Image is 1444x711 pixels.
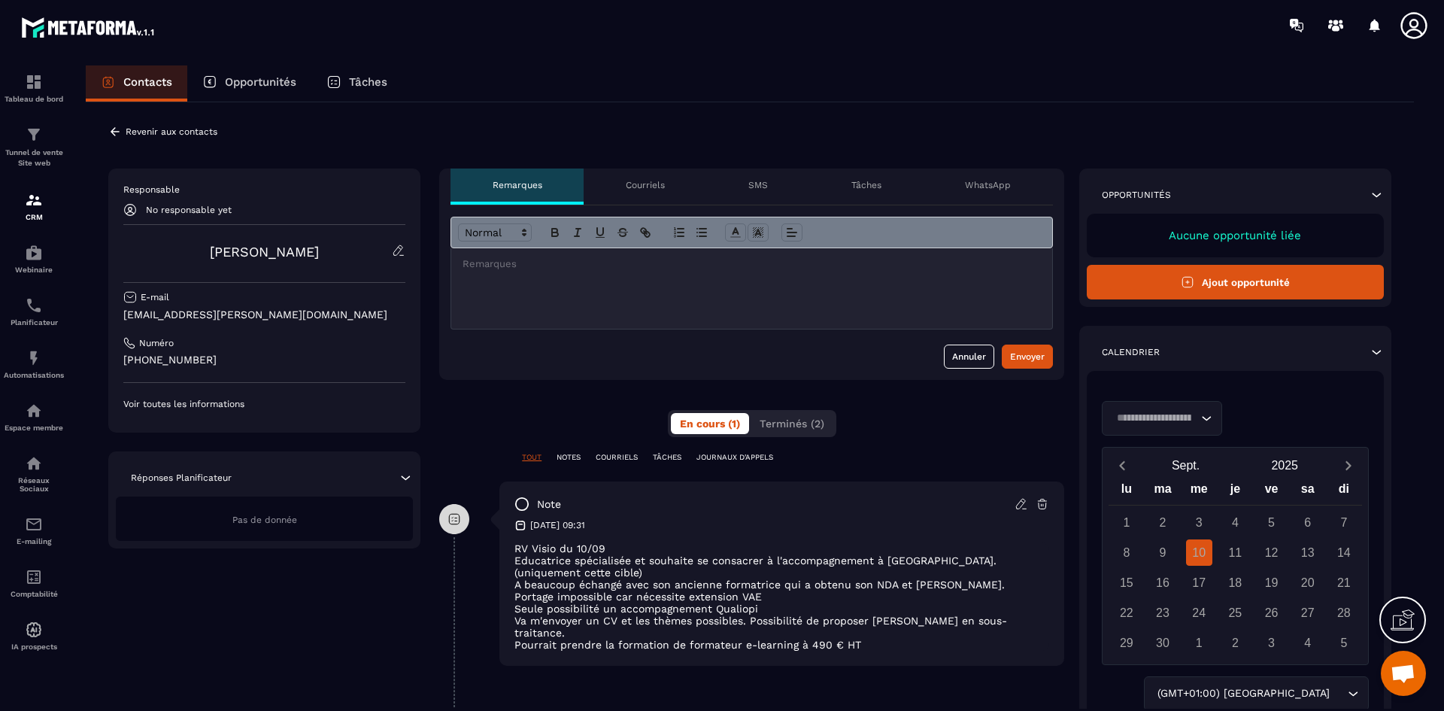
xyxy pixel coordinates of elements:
p: Va m'envoyer un CV et les thèmes possibles. Possibilité de proposer [PERSON_NAME] en sous-traitance. [514,615,1049,639]
a: accountantaccountantComptabilité [4,557,64,609]
p: Planificateur [4,318,64,327]
div: Search for option [1102,401,1222,436]
div: 13 [1294,539,1321,566]
div: 8 [1113,539,1139,566]
a: Tâches [311,65,402,102]
div: 2 [1150,509,1176,536]
p: Voir toutes les informations [123,398,405,410]
p: SMS [748,179,768,191]
span: (GMT+01:00) [GEOGRAPHIC_DATA] [1154,685,1333,702]
p: WhatsApp [965,179,1011,191]
p: [DATE] 09:31 [530,519,585,531]
p: No responsable yet [146,205,232,215]
div: 27 [1294,600,1321,626]
div: di [1326,479,1362,505]
div: 4 [1294,630,1321,656]
button: Envoyer [1002,345,1053,369]
img: accountant [25,568,43,586]
div: 2 [1222,630,1248,656]
a: emailemailE-mailing [4,504,64,557]
p: Tunnel de vente Site web [4,147,64,169]
p: [PHONE_NUMBER] [123,353,405,367]
div: 1 [1186,630,1212,656]
div: ve [1253,479,1289,505]
a: Contacts [86,65,187,102]
img: logo [21,14,156,41]
input: Search for option [1112,410,1197,427]
span: Terminés (2) [760,418,824,430]
img: social-network [25,454,43,472]
p: Educatrice spécialisée et souhaite se consacrer à l'accompagnement à [GEOGRAPHIC_DATA]. (uniqueme... [514,555,1049,579]
p: Numéro [139,337,174,349]
p: Aucune opportunité liée [1102,229,1369,242]
p: Espace membre [4,424,64,432]
button: Previous month [1109,455,1136,476]
img: formation [25,126,43,144]
a: schedulerschedulerPlanificateur [4,285,64,338]
div: 30 [1150,630,1176,656]
div: 21 [1330,570,1357,596]
div: 6 [1294,509,1321,536]
img: scheduler [25,296,43,314]
div: me [1181,479,1217,505]
div: 7 [1330,509,1357,536]
div: 15 [1113,570,1139,596]
a: formationformationTunnel de vente Site web [4,114,64,180]
p: Opportunités [225,75,296,89]
p: Pourrait prendre la formation de formateur e-learning à 490 € HT [514,639,1049,651]
p: Contacts [123,75,172,89]
a: [PERSON_NAME] [210,244,319,260]
p: Tâches [851,179,881,191]
p: Opportunités [1102,189,1171,201]
button: Ajout opportunité [1087,265,1384,299]
span: Pas de donnée [232,515,297,525]
p: COURRIELS [596,452,638,463]
span: En cours (1) [680,418,740,430]
div: 17 [1186,570,1212,596]
a: social-networksocial-networkRéseaux Sociaux [4,443,64,504]
img: formation [25,73,43,91]
p: Réponses Planificateur [131,472,232,484]
li: Seule possibilité un accompagnement Qualiopi [514,603,1049,615]
div: sa [1290,479,1326,505]
img: automations [25,402,43,420]
p: TÂCHES [653,452,681,463]
a: formationformationCRM [4,180,64,232]
button: Terminés (2) [751,413,833,434]
img: email [25,515,43,533]
div: 22 [1113,600,1139,626]
div: 18 [1222,570,1248,596]
button: Open months overlay [1136,452,1236,479]
button: Open years overlay [1235,452,1334,479]
div: 11 [1222,539,1248,566]
div: 4 [1222,509,1248,536]
div: 1 [1113,509,1139,536]
div: 20 [1294,570,1321,596]
div: 3 [1186,509,1212,536]
img: automations [25,621,43,639]
p: JOURNAUX D'APPELS [696,452,773,463]
p: Courriels [626,179,665,191]
p: CRM [4,213,64,221]
p: Calendrier [1102,346,1160,358]
div: Ouvrir le chat [1381,651,1426,696]
div: 26 [1258,600,1285,626]
div: Search for option [1144,676,1369,711]
a: automationsautomationsEspace membre [4,390,64,443]
p: IA prospects [4,643,64,651]
p: NOTES [557,452,581,463]
div: 19 [1258,570,1285,596]
a: automationsautomationsWebinaire [4,232,64,285]
p: note [537,497,561,512]
div: 28 [1330,600,1357,626]
button: En cours (1) [671,413,749,434]
img: automations [25,349,43,367]
div: 12 [1258,539,1285,566]
p: Webinaire [4,266,64,274]
div: 16 [1150,570,1176,596]
a: Opportunités [187,65,311,102]
a: automationsautomationsAutomatisations [4,338,64,390]
div: 9 [1150,539,1176,566]
div: 14 [1330,539,1357,566]
div: 3 [1258,630,1285,656]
